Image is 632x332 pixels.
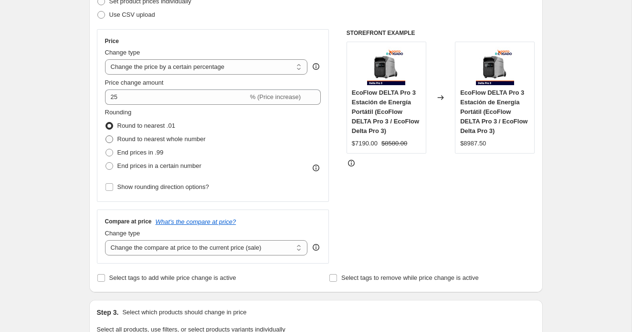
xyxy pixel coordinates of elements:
[341,274,479,281] span: Select tags to remove while price change is active
[311,62,321,71] div: help
[105,218,152,225] h3: Compare at price
[117,183,209,190] span: Show rounding direction options?
[460,89,527,134] span: EcoFlow DELTA Pro 3 Estación de Energía Portátil (EcoFlow DELTA Pro 3 / EcoFlow Delta Pro 3)
[117,135,206,143] span: Round to nearest whole number
[117,122,175,129] span: Round to nearest .01
[117,149,164,156] span: End prices in .99
[156,218,236,225] button: What's the compare at price?
[105,49,140,56] span: Change type
[105,79,164,86] span: Price change amount
[352,89,419,134] span: EcoFlow DELTA Pro 3 Estación de Energía Portátil (EcoFlow DELTA Pro 3 / EcoFlow Delta Pro 3)
[381,139,407,148] strike: $8580.00
[122,308,246,317] p: Select which products should change in price
[109,11,155,18] span: Use CSV upload
[367,47,405,85] img: DP3_-_PORTADA_M_80x.jpg
[460,139,486,148] div: $8987.50
[105,109,132,116] span: Rounding
[352,139,378,148] div: $7190.00
[97,308,119,317] h2: Step 3.
[105,230,140,237] span: Change type
[105,89,248,105] input: -15
[109,274,236,281] span: Select tags to add while price change is active
[250,93,301,100] span: % (Price increase)
[476,47,514,85] img: DP3_-_PORTADA_M_80x.jpg
[105,37,119,45] h3: Price
[347,29,535,37] h6: STOREFRONT EXAMPLE
[311,243,321,252] div: help
[117,162,201,169] span: End prices in a certain number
